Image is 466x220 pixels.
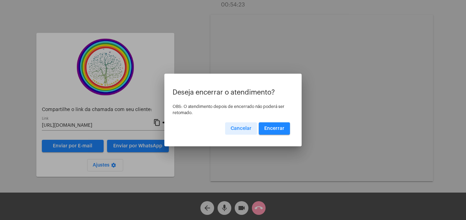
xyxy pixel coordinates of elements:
[225,122,257,135] button: Cancelar
[264,126,284,131] span: Encerrar
[259,122,290,135] button: Encerrar
[173,89,293,96] p: Deseja encerrar o atendimento?
[173,105,284,115] span: OBS: O atendimento depois de encerrado não poderá ser retomado.
[231,126,252,131] span: Cancelar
